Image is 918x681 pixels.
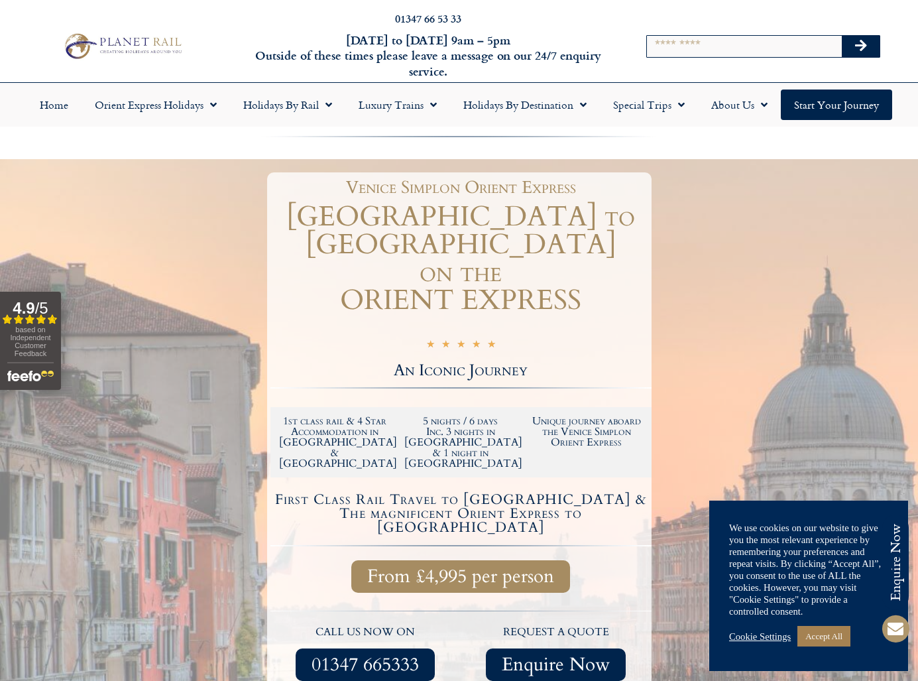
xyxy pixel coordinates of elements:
[7,90,911,120] nav: Menu
[502,656,610,673] span: Enquire Now
[426,336,496,353] div: 5/5
[351,560,570,593] a: From £4,995 per person
[472,338,481,353] i: ★
[270,203,652,314] h1: [GEOGRAPHIC_DATA] to [GEOGRAPHIC_DATA] on the ORIENT EXPRESS
[530,416,643,448] h2: Unique journey aboard the Venice Simplon Orient Express
[230,90,345,120] a: Holidays by Rail
[729,522,888,617] div: We use cookies on our website to give you the most relevant experience by remembering your prefer...
[27,90,82,120] a: Home
[248,32,608,79] h6: [DATE] to [DATE] 9am – 5pm Outside of these times please leave a message on our 24/7 enquiry serv...
[487,338,496,353] i: ★
[60,31,185,61] img: Planet Rail Train Holidays Logo
[296,649,435,681] a: 01347 665333
[467,624,645,641] p: request a quote
[395,11,461,26] a: 01347 66 53 33
[441,338,450,353] i: ★
[450,90,600,120] a: Holidays by Destination
[367,568,554,585] span: From £4,995 per person
[279,416,392,469] h2: 1st class rail & 4 Star Accommodation in [GEOGRAPHIC_DATA] & [GEOGRAPHIC_DATA]
[486,649,626,681] a: Enquire Now
[277,179,645,196] h1: Venice Simplon Orient Express
[82,90,230,120] a: Orient Express Holidays
[698,90,781,120] a: About Us
[312,656,419,673] span: 01347 665333
[270,363,652,379] h2: An Iconic Journey
[277,624,455,641] p: call us now on
[272,493,650,534] h4: First Class Rail Travel to [GEOGRAPHIC_DATA] & The magnificent Orient Express to [GEOGRAPHIC_DATA]
[600,90,698,120] a: Special Trips
[842,36,880,57] button: Search
[457,338,465,353] i: ★
[781,90,892,120] a: Start your Journey
[729,631,791,643] a: Cookie Settings
[404,416,517,469] h2: 5 nights / 6 days Inc. 3 nights in [GEOGRAPHIC_DATA] & 1 night in [GEOGRAPHIC_DATA]
[426,338,435,353] i: ★
[345,90,450,120] a: Luxury Trains
[797,626,850,647] a: Accept All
